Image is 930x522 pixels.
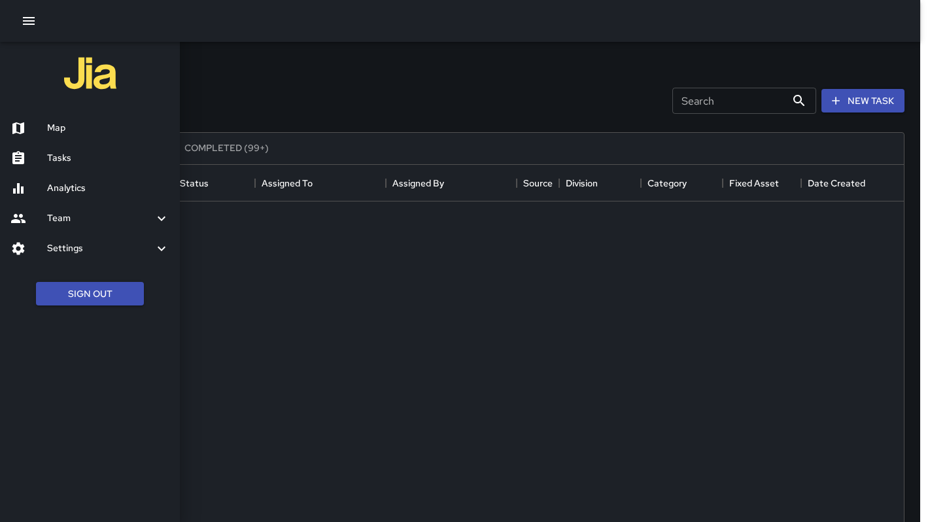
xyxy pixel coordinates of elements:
h6: Tasks [47,151,169,165]
h6: Analytics [47,181,169,196]
h6: Settings [47,241,154,256]
h6: Team [47,211,154,226]
button: Sign Out [36,282,144,306]
img: jia-logo [64,47,116,99]
h6: Map [47,121,169,135]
